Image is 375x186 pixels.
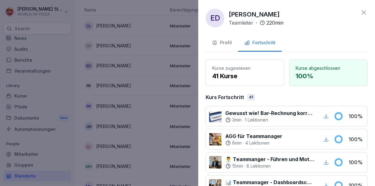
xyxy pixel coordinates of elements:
p: 1 Lektionen [245,117,268,123]
p: 👨‍💼 Teammanger - Führen und Motivation von Mitarbeitern [225,155,315,163]
p: 📊 Teammanager - Dashboardschulung [225,179,315,186]
p: 8 min [232,140,242,146]
p: 100 % [349,159,364,166]
p: 220 min [266,19,284,26]
div: ED [206,9,224,27]
div: · [225,163,315,169]
p: 4 Lektionen [245,140,270,146]
p: Teamleiter [229,19,253,26]
div: · [225,117,315,123]
div: 41 [247,94,255,101]
p: Kurse zugewiesen [212,65,278,71]
p: 41 Kurse [212,71,278,81]
div: Fortschritt [244,39,275,46]
p: 8 Lektionen [246,163,271,169]
p: Kurs Fortschritt [206,93,244,101]
button: Profil [206,35,238,52]
p: [PERSON_NAME] [229,10,280,19]
p: AGG für Teammanager [225,132,282,140]
p: 100 % [296,71,361,81]
div: · [225,140,282,146]
p: 3 min [232,117,241,123]
p: 15 min [232,163,243,169]
p: Kurse abgeschlossen [296,65,361,71]
p: Gewusst wie! Bar-Rechnung korrekt in der Kasse verbuchen. [225,109,315,117]
div: Profil [212,39,232,46]
p: 100 % [349,112,364,120]
div: · [229,19,284,26]
button: Fortschritt [238,35,282,52]
p: 100 % [349,136,364,143]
